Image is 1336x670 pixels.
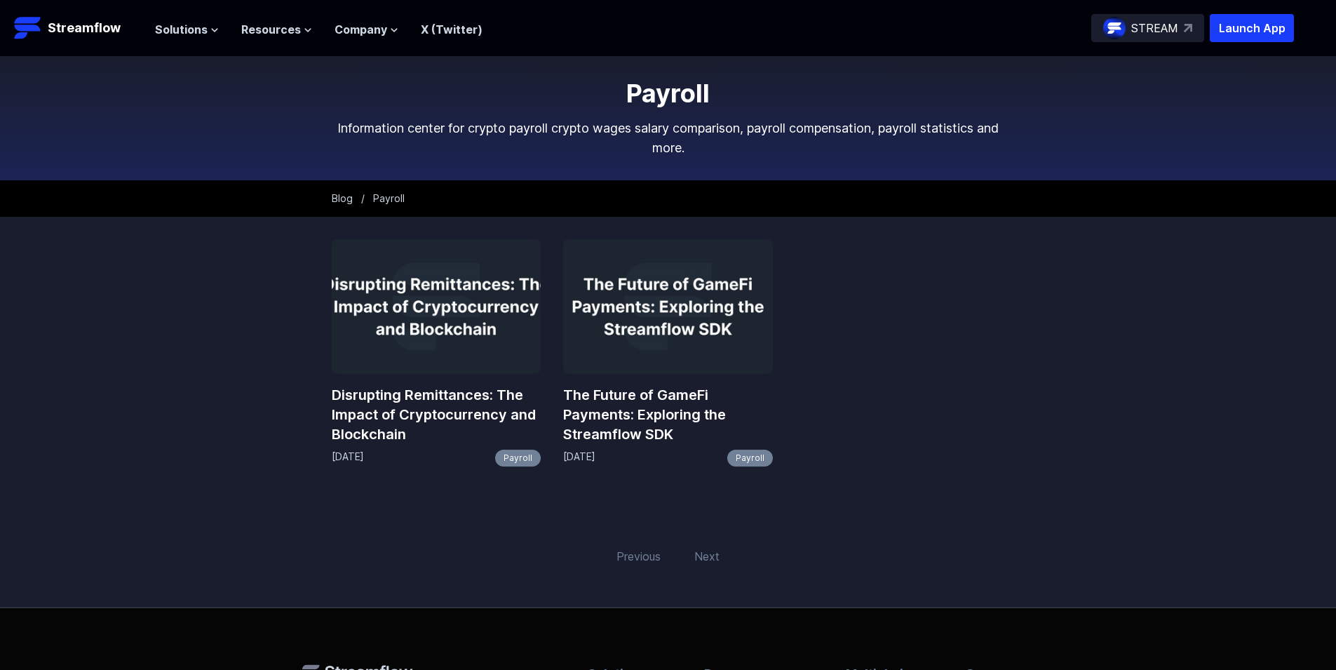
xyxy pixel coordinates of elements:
[727,450,773,467] a: Payroll
[686,540,728,573] span: Next
[421,22,483,36] a: X (Twitter)
[241,21,312,38] button: Resources
[563,385,773,444] a: The Future of GameFi Payments: Exploring the Streamflow SDK
[563,450,595,467] p: [DATE]
[332,79,1005,107] h1: Payroll
[1184,24,1192,32] img: top-right-arrow.svg
[332,239,541,374] img: Disrupting Remittances: The Impact of Cryptocurrency and Blockchain
[332,450,364,467] p: [DATE]
[495,450,541,467] a: Payroll
[14,14,141,42] a: Streamflow
[608,540,669,573] span: Previous
[335,21,398,38] button: Company
[1103,17,1126,39] img: streamflow-logo-circle.png
[48,18,121,38] p: Streamflow
[332,385,541,444] a: Disrupting Remittances: The Impact of Cryptocurrency and Blockchain
[332,119,1005,158] p: Information center for crypto payroll crypto wages salary comparison, payroll compensation, payro...
[14,14,42,42] img: Streamflow Logo
[1131,20,1178,36] p: STREAM
[1210,14,1294,42] button: Launch App
[335,21,387,38] span: Company
[563,239,773,374] img: The Future of GameFi Payments: Exploring the Streamflow SDK
[155,21,219,38] button: Solutions
[332,192,353,204] a: Blog
[155,21,208,38] span: Solutions
[373,192,405,204] span: Payroll
[241,21,301,38] span: Resources
[361,192,365,204] span: /
[1091,14,1204,42] a: STREAM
